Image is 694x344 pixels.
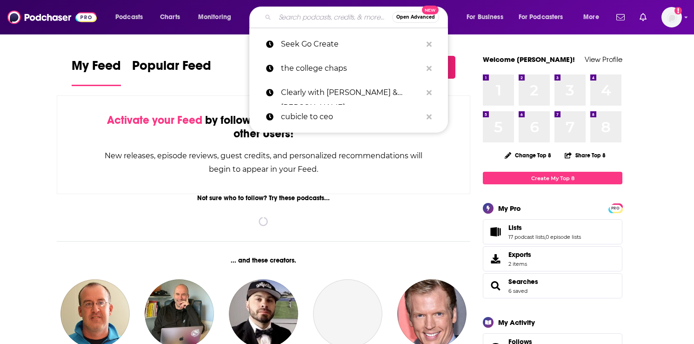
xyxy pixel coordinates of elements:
span: Exports [486,252,505,265]
a: View Profile [585,55,622,64]
a: Seek Go Create [249,32,448,56]
button: Share Top 8 [564,146,606,164]
div: My Activity [498,318,535,327]
a: PRO [610,204,621,211]
a: Show notifications dropdown [613,9,628,25]
a: Clearly with [PERSON_NAME] & [PERSON_NAME] [249,81,448,105]
button: Change Top 8 [499,149,557,161]
a: My Feed [72,58,121,86]
div: My Pro [498,204,521,213]
p: Clearly with Jimmy & Kelly Needham [281,81,422,105]
span: Charts [160,11,180,24]
span: Searches [483,273,622,298]
a: Create My Top 8 [483,172,622,184]
div: New releases, episode reviews, guest credits, and personalized recommendations will begin to appe... [104,149,423,176]
a: Exports [483,246,622,271]
div: by following Podcasts, Creators, Lists, and other Users! [104,114,423,141]
span: For Business [467,11,503,24]
span: Logged in as EllaRoseMurphy [661,7,682,27]
a: the college chaps [249,56,448,81]
p: the college chaps [281,56,422,81]
button: Open AdvancedNew [392,12,439,23]
a: Show notifications dropdown [636,9,650,25]
a: Searches [508,277,538,286]
a: Popular Feed [132,58,211,86]
span: Open Advanced [396,15,435,20]
div: ... and these creators. [57,256,470,264]
span: Exports [508,250,531,259]
button: open menu [513,10,577,25]
span: Lists [508,223,522,232]
span: Monitoring [198,11,231,24]
span: For Podcasters [519,11,563,24]
p: Seek Go Create [281,32,422,56]
span: PRO [610,205,621,212]
span: More [583,11,599,24]
a: Searches [486,279,505,292]
button: open menu [460,10,515,25]
span: Lists [483,219,622,244]
span: 2 items [508,261,531,267]
a: Welcome [PERSON_NAME]! [483,55,575,64]
a: 0 episode lists [546,234,581,240]
button: open menu [192,10,243,25]
span: , [545,234,546,240]
span: Podcasts [115,11,143,24]
div: Search podcasts, credits, & more... [258,7,457,28]
button: Show profile menu [661,7,682,27]
a: Charts [154,10,186,25]
span: Popular Feed [132,58,211,79]
span: My Feed [72,58,121,79]
img: Podchaser - Follow, Share and Rate Podcasts [7,8,97,26]
a: Lists [508,223,581,232]
button: open menu [109,10,155,25]
input: Search podcasts, credits, & more... [275,10,392,25]
button: open menu [577,10,611,25]
a: 17 podcast lists [508,234,545,240]
a: 6 saved [508,288,527,294]
p: cubicle to ceo [281,105,422,129]
img: User Profile [661,7,682,27]
svg: Email not verified [674,7,682,14]
span: Activate your Feed [107,113,202,127]
span: New [422,6,439,14]
a: cubicle to ceo [249,105,448,129]
a: Lists [486,225,505,238]
div: Not sure who to follow? Try these podcasts... [57,194,470,202]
